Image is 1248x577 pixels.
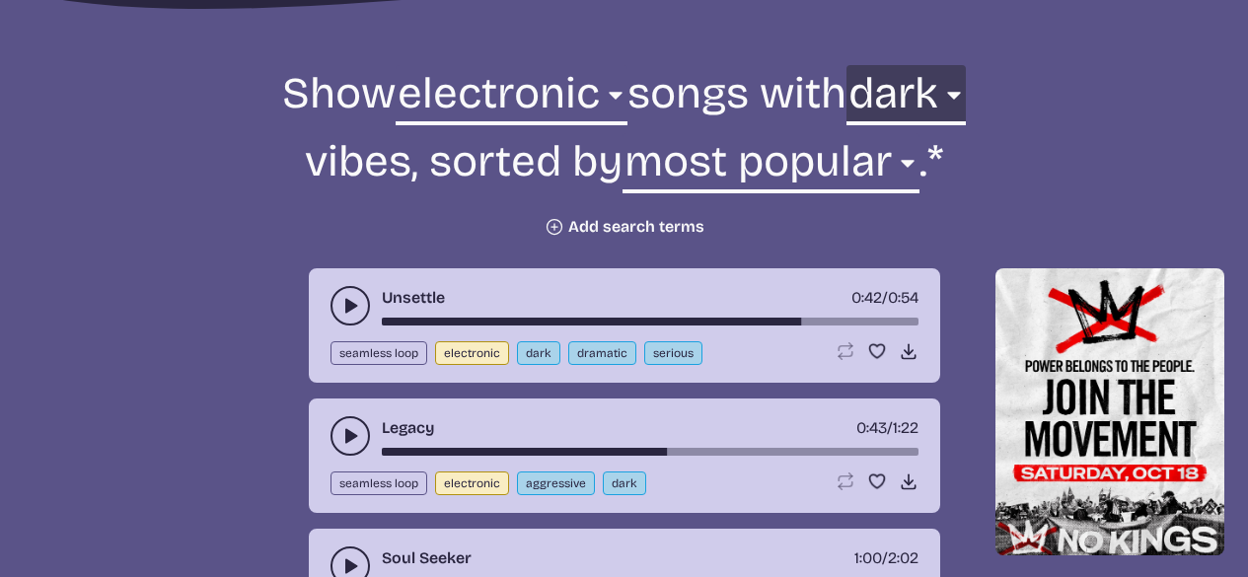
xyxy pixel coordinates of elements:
button: play-pause toggle [330,286,370,325]
button: electronic [435,471,509,495]
form: Show songs with vibes, sorted by . [88,65,1161,237]
button: Favorite [867,471,887,491]
span: timer [856,418,887,437]
button: serious [644,341,702,365]
select: vibe [846,65,966,133]
button: Favorite [867,341,887,361]
span: 2:02 [888,548,918,567]
a: Legacy [382,416,434,440]
div: / [854,546,918,570]
button: electronic [435,341,509,365]
button: Add search terms [545,217,704,237]
img: Help save our democracy! [995,268,1225,555]
button: Loop [836,471,855,491]
span: timer [851,288,882,307]
select: sorting [623,133,919,201]
button: seamless loop [330,471,427,495]
select: genre [396,65,627,133]
button: Loop [836,341,855,361]
span: 1:22 [893,418,918,437]
button: seamless loop [330,341,427,365]
a: Soul Seeker [382,546,472,570]
div: / [856,416,918,440]
span: 0:54 [888,288,918,307]
a: Unsettle [382,286,445,310]
div: song-time-bar [382,448,918,456]
button: dark [603,471,646,495]
div: / [851,286,918,310]
button: dramatic [568,341,636,365]
button: dark [517,341,560,365]
button: aggressive [517,471,595,495]
button: play-pause toggle [330,416,370,456]
span: timer [854,548,882,567]
div: song-time-bar [382,318,918,325]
